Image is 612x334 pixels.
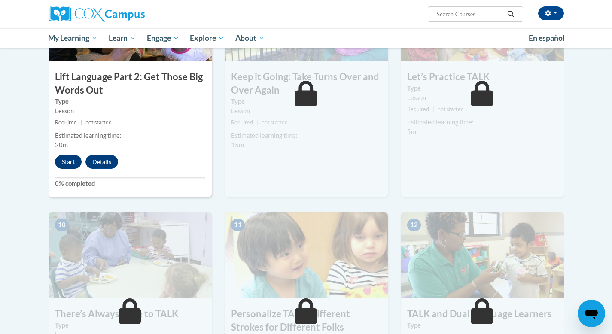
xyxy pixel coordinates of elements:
a: Explore [184,28,230,48]
a: Cox Campus [49,6,212,22]
h3: Personalize TALK: Different Strokes for Different Folks [225,307,388,334]
div: Lesson [407,93,557,103]
div: Lesson [55,106,205,116]
button: Search [504,9,517,19]
a: My Learning [43,28,104,48]
button: Start [55,155,82,169]
div: Main menu [36,28,577,48]
span: | [256,119,258,126]
span: | [432,106,434,112]
h3: Keep it Going: Take Turns Over and Over Again [225,70,388,97]
span: About [235,33,265,43]
h3: Let’s Practice TALK [401,70,564,84]
iframe: Button to launch messaging window [578,300,605,327]
span: Explore [190,33,224,43]
span: Learn [109,33,136,43]
img: Course Image [401,212,564,298]
label: Type [231,97,381,106]
div: Estimated learning time: [55,131,205,140]
span: 20m [55,141,68,149]
label: Type [407,84,557,93]
div: Estimated learning time: [231,131,381,140]
span: not started [438,106,464,112]
label: Type [55,321,205,330]
button: Details [85,155,118,169]
h3: There’s Always Time to TALK [49,307,212,321]
span: | [80,119,82,126]
span: Engage [147,33,179,43]
span: 10 [55,219,69,231]
span: 5m [407,128,416,135]
span: My Learning [48,33,97,43]
span: 12 [407,219,421,231]
span: 15m [231,141,244,149]
span: 11 [231,219,245,231]
span: Required [55,119,77,126]
span: not started [262,119,288,126]
div: Lesson [231,106,381,116]
span: not started [85,119,112,126]
h3: Lift Language Part 2: Get Those Big Words Out [49,70,212,97]
label: Type [407,321,557,330]
a: En español [523,29,570,47]
input: Search Courses [435,9,504,19]
a: Learn [103,28,141,48]
a: Engage [141,28,185,48]
img: Cox Campus [49,6,145,22]
label: Type [55,97,205,106]
img: Course Image [225,212,388,298]
img: Course Image [49,212,212,298]
h3: TALK and Dual Language Learners [401,307,564,321]
a: About [230,28,270,48]
span: En español [529,33,565,43]
div: Estimated learning time: [407,118,557,127]
button: Account Settings [538,6,564,20]
span: Required [407,106,429,112]
span: Required [231,119,253,126]
label: 0% completed [55,179,205,188]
